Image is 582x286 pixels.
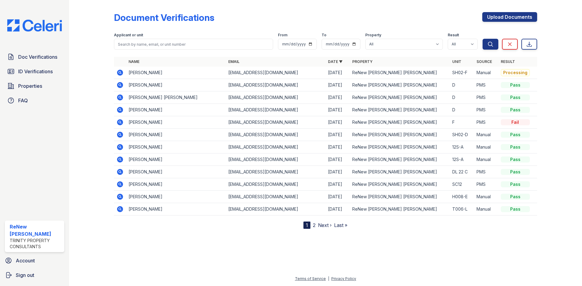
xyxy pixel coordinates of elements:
[501,107,530,113] div: Pass
[350,203,450,215] td: ReNew [PERSON_NAME] [PERSON_NAME]
[226,153,326,166] td: [EMAIL_ADDRESS][DOMAIN_NAME]
[326,178,350,191] td: [DATE]
[226,141,326,153] td: [EMAIL_ADDRESS][DOMAIN_NAME]
[326,141,350,153] td: [DATE]
[501,144,530,150] div: Pass
[2,255,67,267] a: Account
[501,181,530,187] div: Pass
[450,141,474,153] td: 12S-A
[226,166,326,178] td: [EMAIL_ADDRESS][DOMAIN_NAME]
[450,191,474,203] td: H008-E
[16,271,34,279] span: Sign out
[474,129,498,141] td: Manual
[126,178,226,191] td: [PERSON_NAME]
[450,91,474,104] td: D
[114,33,143,38] label: Applicant or unit
[350,166,450,178] td: ReNew [PERSON_NAME] [PERSON_NAME]
[326,191,350,203] td: [DATE]
[226,191,326,203] td: [EMAIL_ADDRESS][DOMAIN_NAME]
[474,166,498,178] td: PMS
[350,104,450,116] td: ReNew [PERSON_NAME] [PERSON_NAME]
[126,79,226,91] td: [PERSON_NAME]
[126,104,226,116] td: [PERSON_NAME]
[350,191,450,203] td: ReNew [PERSON_NAME] [PERSON_NAME]
[126,67,226,79] td: [PERSON_NAME]
[326,91,350,104] td: [DATE]
[18,82,42,90] span: Properties
[226,116,326,129] td: [EMAIL_ADDRESS][DOMAIN_NAME]
[2,269,67,281] a: Sign out
[501,69,530,76] div: Processing
[334,222,347,228] a: Last »
[114,12,214,23] div: Document Verifications
[126,191,226,203] td: [PERSON_NAME]
[318,222,332,228] a: Next ›
[448,33,459,38] label: Result
[474,153,498,166] td: Manual
[501,94,530,100] div: Pass
[328,59,343,64] a: Date ▼
[450,129,474,141] td: SH02-D
[326,104,350,116] td: [DATE]
[450,203,474,215] td: T006-L
[126,153,226,166] td: [PERSON_NAME]
[450,153,474,166] td: 12S-A
[226,91,326,104] td: [EMAIL_ADDRESS][DOMAIN_NAME]
[326,116,350,129] td: [DATE]
[450,67,474,79] td: SH02-F
[303,222,310,229] div: 1
[474,79,498,91] td: PMS
[326,153,350,166] td: [DATE]
[350,116,450,129] td: ReNew [PERSON_NAME] [PERSON_NAME]
[350,141,450,153] td: ReNew [PERSON_NAME] [PERSON_NAME]
[350,79,450,91] td: ReNew [PERSON_NAME] [PERSON_NAME]
[501,156,530,163] div: Pass
[226,67,326,79] td: [EMAIL_ADDRESS][DOMAIN_NAME]
[295,276,326,281] a: Terms of Service
[482,12,537,22] a: Upload Documents
[450,116,474,129] td: F
[126,129,226,141] td: [PERSON_NAME]
[18,68,53,75] span: ID Verifications
[126,166,226,178] td: [PERSON_NAME]
[501,194,530,200] div: Pass
[474,67,498,79] td: Manual
[328,276,329,281] div: |
[350,129,450,141] td: ReNew [PERSON_NAME] [PERSON_NAME]
[18,53,57,61] span: Doc Verifications
[5,80,64,92] a: Properties
[126,141,226,153] td: [PERSON_NAME]
[474,104,498,116] td: PMS
[126,91,226,104] td: [PERSON_NAME] [PERSON_NAME]
[350,153,450,166] td: ReNew [PERSON_NAME] [PERSON_NAME]
[326,129,350,141] td: [DATE]
[501,132,530,138] div: Pass
[226,79,326,91] td: [EMAIL_ADDRESS][DOMAIN_NAME]
[350,91,450,104] td: ReNew [PERSON_NAME] [PERSON_NAME]
[474,203,498,215] td: Manual
[501,206,530,212] div: Pass
[501,59,515,64] a: Result
[474,116,498,129] td: PMS
[278,33,287,38] label: From
[18,97,28,104] span: FAQ
[450,166,474,178] td: DL 22 C
[10,223,62,238] div: ReNew [PERSON_NAME]
[474,191,498,203] td: Manual
[450,79,474,91] td: D
[2,19,67,31] img: CE_Logo_Blue-a8612792a0a2168367f1c8372b55b34899dd931a85d93a1a3d3e32e68fde9ad4.png
[226,178,326,191] td: [EMAIL_ADDRESS][DOMAIN_NAME]
[474,91,498,104] td: PMS
[326,203,350,215] td: [DATE]
[474,178,498,191] td: PMS
[474,141,498,153] td: Manual
[226,104,326,116] td: [EMAIL_ADDRESS][DOMAIN_NAME]
[226,129,326,141] td: [EMAIL_ADDRESS][DOMAIN_NAME]
[226,203,326,215] td: [EMAIL_ADDRESS][DOMAIN_NAME]
[16,257,35,264] span: Account
[365,33,381,38] label: Property
[126,203,226,215] td: [PERSON_NAME]
[450,104,474,116] td: D
[450,178,474,191] td: SC12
